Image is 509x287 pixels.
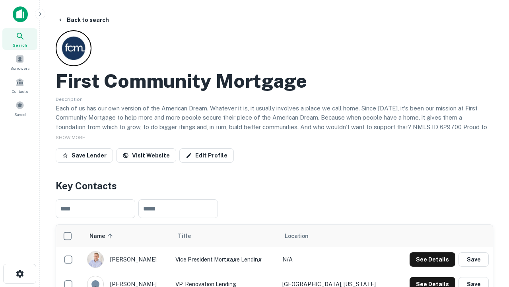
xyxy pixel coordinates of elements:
[469,223,509,261] iframe: Chat Widget
[14,111,26,118] span: Saved
[2,98,37,119] a: Saved
[278,247,394,272] td: N/A
[116,148,176,163] a: Visit Website
[10,65,29,71] span: Borrowers
[410,252,455,267] button: See Details
[89,231,115,241] span: Name
[56,96,83,102] span: Description
[56,179,493,193] h4: Key Contacts
[13,6,28,22] img: capitalize-icon.png
[171,247,278,272] td: Vice President Mortgage Lending
[278,225,394,247] th: Location
[56,148,113,163] button: Save Lender
[178,231,201,241] span: Title
[12,88,28,94] span: Contacts
[13,42,27,48] span: Search
[179,148,234,163] a: Edit Profile
[56,104,493,141] p: Each of us has our own version of the American Dream. Whatever it is, it usually involves a place...
[2,75,37,96] a: Contacts
[171,225,278,247] th: Title
[83,225,171,247] th: Name
[87,251,167,268] div: [PERSON_NAME]
[56,135,85,140] span: SHOW MORE
[458,252,489,267] button: Save
[285,231,309,241] span: Location
[2,28,37,50] a: Search
[87,252,103,267] img: 1520878720083
[54,13,112,27] button: Back to search
[2,51,37,73] a: Borrowers
[56,69,307,92] h2: First Community Mortgage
